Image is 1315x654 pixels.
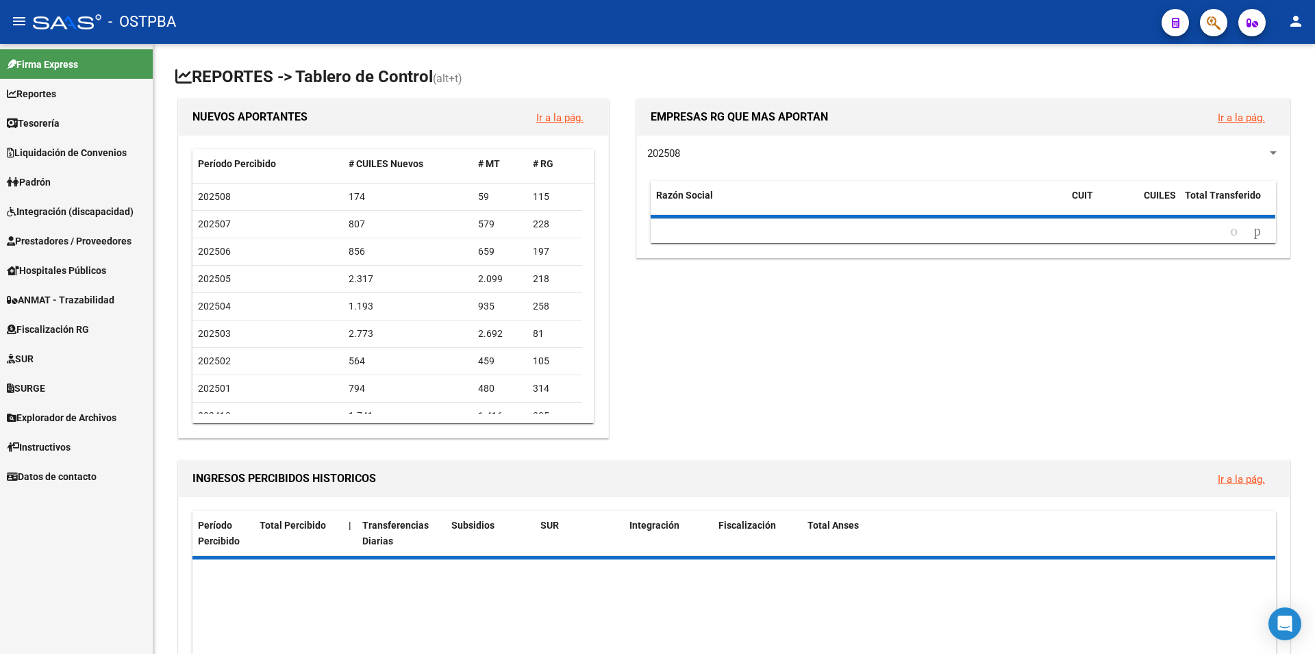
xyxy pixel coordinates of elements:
div: 564 [349,353,468,369]
span: Firma Express [7,57,78,72]
div: 579 [478,216,522,232]
div: 480 [478,381,522,397]
datatable-header-cell: Período Percibido [192,149,343,179]
span: 202504 [198,301,231,312]
div: 2.692 [478,326,522,342]
div: 59 [478,189,522,205]
datatable-header-cell: Total Transferido [1179,181,1275,226]
span: Reportes [7,86,56,101]
span: Total Transferido [1185,190,1261,201]
span: - OSTPBA [108,7,176,37]
span: 202505 [198,273,231,284]
div: 197 [533,244,577,260]
datatable-header-cell: Fiscalización [713,511,802,556]
span: SUR [540,520,559,531]
button: Ir a la pág. [1207,105,1276,130]
span: SURGE [7,381,45,396]
a: go to next page [1248,224,1267,239]
a: Ir a la pág. [536,112,584,124]
datatable-header-cell: Razón Social [651,181,1066,226]
span: 202502 [198,355,231,366]
div: 807 [349,216,468,232]
div: 459 [478,353,522,369]
span: INGRESOS PERCIBIDOS HISTORICOS [192,472,376,485]
span: 202506 [198,246,231,257]
div: 228 [533,216,577,232]
span: ANMAT - Trazabilidad [7,292,114,307]
span: 202508 [647,147,680,160]
span: Tesorería [7,116,60,131]
datatable-header-cell: CUIT [1066,181,1138,226]
mat-icon: person [1288,13,1304,29]
datatable-header-cell: Total Anses [802,511,1264,556]
span: CUILES [1144,190,1176,201]
a: Ir a la pág. [1218,473,1265,486]
datatable-header-cell: # CUILES Nuevos [343,149,473,179]
span: CUIT [1072,190,1093,201]
datatable-header-cell: # MT [473,149,527,179]
span: NUEVOS APORTANTES [192,110,308,123]
div: 258 [533,299,577,314]
datatable-header-cell: | [343,511,357,556]
div: 794 [349,381,468,397]
span: 202503 [198,328,231,339]
span: Período Percibido [198,158,276,169]
span: Subsidios [451,520,494,531]
div: 325 [533,408,577,424]
div: 174 [349,189,468,205]
h1: REPORTES -> Tablero de Control [175,66,1293,90]
span: Transferencias Diarias [362,520,429,546]
span: (alt+t) [433,72,462,85]
datatable-header-cell: CUILES [1138,181,1179,226]
div: 659 [478,244,522,260]
span: # CUILES Nuevos [349,158,423,169]
span: Explorador de Archivos [7,410,116,425]
mat-icon: menu [11,13,27,29]
div: 314 [533,381,577,397]
span: Período Percibido [198,520,240,546]
span: SUR [7,351,34,366]
span: Liquidación de Convenios [7,145,127,160]
div: 1.416 [478,408,522,424]
span: Fiscalización [718,520,776,531]
span: # MT [478,158,500,169]
span: | [349,520,351,531]
span: Integración (discapacidad) [7,204,134,219]
div: 218 [533,271,577,287]
datatable-header-cell: Período Percibido [192,511,254,556]
span: Hospitales Públicos [7,263,106,278]
span: 202412 [198,410,231,421]
datatable-header-cell: SUR [535,511,624,556]
div: 2.317 [349,271,468,287]
span: 202501 [198,383,231,394]
datatable-header-cell: Total Percibido [254,511,343,556]
span: Datos de contacto [7,469,97,484]
span: Padrón [7,175,51,190]
span: Prestadores / Proveedores [7,234,131,249]
div: 935 [478,299,522,314]
span: 202508 [198,191,231,202]
datatable-header-cell: Transferencias Diarias [357,511,446,556]
span: Instructivos [7,440,71,455]
div: 1.741 [349,408,468,424]
span: Total Anses [807,520,859,531]
div: 115 [533,189,577,205]
span: Integración [629,520,679,531]
div: Open Intercom Messenger [1268,607,1301,640]
span: # RG [533,158,553,169]
a: go to previous page [1225,224,1244,239]
span: EMPRESAS RG QUE MAS APORTAN [651,110,828,123]
a: Ir a la pág. [1218,112,1265,124]
div: 2.773 [349,326,468,342]
div: 2.099 [478,271,522,287]
datatable-header-cell: # RG [527,149,582,179]
datatable-header-cell: Subsidios [446,511,535,556]
button: Ir a la pág. [1207,466,1276,492]
span: Razón Social [656,190,713,201]
span: 202507 [198,218,231,229]
div: 1.193 [349,299,468,314]
div: 105 [533,353,577,369]
div: 81 [533,326,577,342]
button: Ir a la pág. [525,105,594,130]
datatable-header-cell: Integración [624,511,713,556]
